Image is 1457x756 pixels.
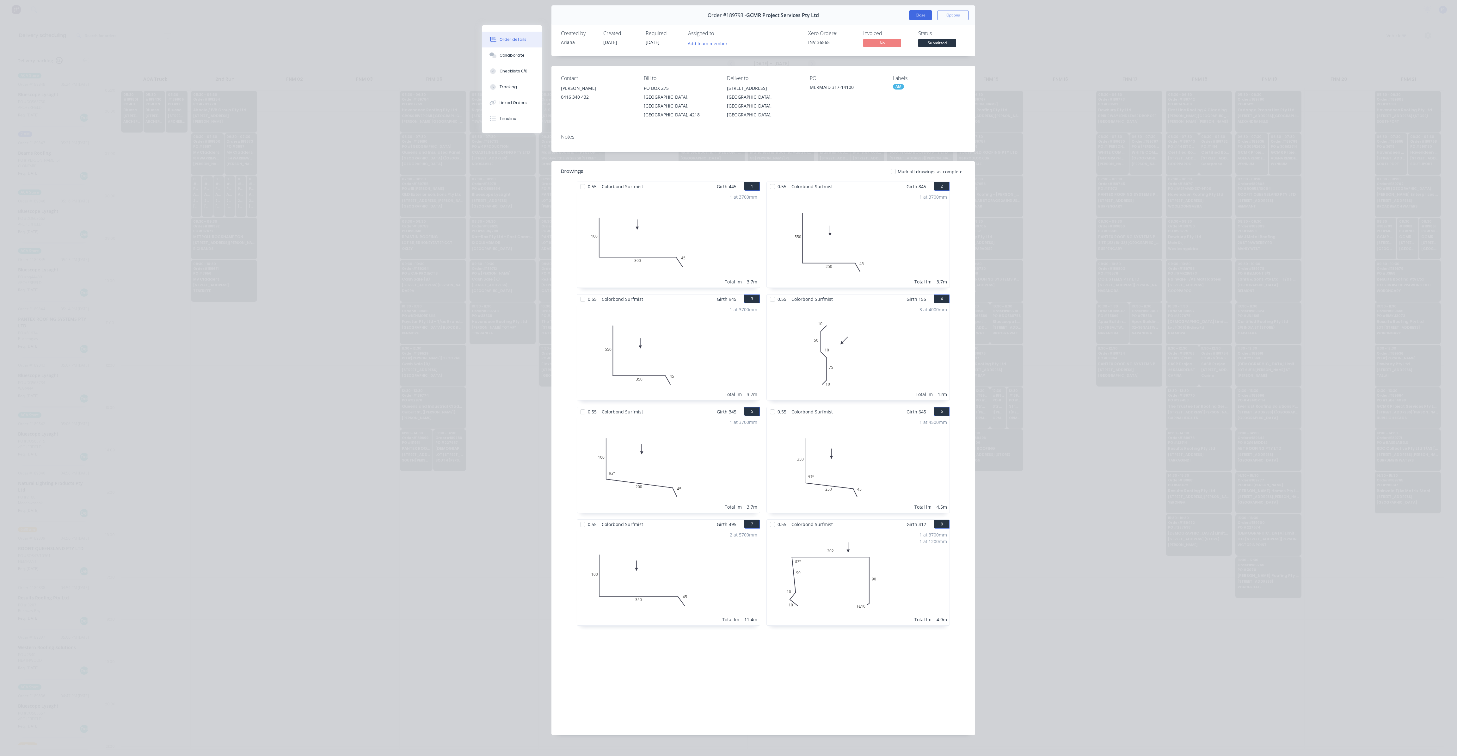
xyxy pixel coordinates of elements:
button: Add team member [688,39,731,47]
div: PO BOX 275 [644,84,716,93]
span: Submitted [918,39,956,47]
div: Bill to [644,75,716,81]
div: 010751050103 at 4000mmTotal lm12m [767,304,950,400]
div: PO BOX 275[GEOGRAPHIC_DATA], [GEOGRAPHIC_DATA], [GEOGRAPHIC_DATA], 4218 [644,84,716,119]
span: Girth 155 [907,294,926,304]
div: 3 at 4000mm [919,306,947,313]
span: No [863,39,901,47]
span: Colorbond Surfmist [599,182,646,191]
span: GCMR Project Services Pty Ltd [746,12,819,18]
div: Checklists 0/0 [500,68,527,74]
div: Ariana [561,39,596,46]
div: Invoiced [863,30,911,36]
div: Linked Orders [500,100,527,106]
div: PO [810,75,882,81]
div: Total lm [914,278,931,285]
div: 0550250451 at 3700mmTotal lm3.7m [767,191,950,288]
div: 1 at 1200mm [919,538,947,545]
span: Girth 945 [717,294,736,304]
button: 8 [934,520,950,529]
div: Xero Order # [808,30,856,36]
span: Girth 645 [907,407,926,416]
span: Colorbond Surfmist [599,294,646,304]
div: Deliver to [727,75,800,81]
div: Total lm [722,616,739,623]
div: INV-36565 [808,39,856,46]
div: 2 at 5700mm [730,531,757,538]
div: Total lm [725,504,742,510]
button: Timeline [482,111,542,127]
div: Assigned to [688,30,751,36]
span: [DATE] [646,39,660,45]
div: 0100300451 at 3700mmTotal lm3.7m [577,191,760,288]
button: Options [937,10,969,20]
span: Colorbond Surfmist [789,407,835,416]
div: Contact [561,75,634,81]
div: Total lm [914,504,931,510]
button: 3 [744,294,760,303]
button: 1 [744,182,760,191]
span: 0.55 [775,294,789,304]
button: Add team member [685,39,731,47]
span: 0.55 [585,520,599,529]
div: Drawings [561,168,583,175]
div: 03502504593º1 at 4500mmTotal lm4.5m [767,416,950,513]
button: 4 [934,294,950,303]
div: 3.7m [937,278,947,285]
div: [STREET_ADDRESS][GEOGRAPHIC_DATA], [GEOGRAPHIC_DATA], [GEOGRAPHIC_DATA], [727,84,800,119]
div: Total lm [914,616,931,623]
div: Required [646,30,680,36]
div: 1 at 3700mm [730,194,757,200]
span: 0.55 [775,182,789,191]
div: 0101090202FE109087º1 at 3700mm1 at 1200mmTotal lm4.9m [767,529,950,625]
div: 01002004593º1 at 3700mmTotal lm3.7m [577,416,760,513]
span: Mark all drawings as complete [898,168,962,175]
span: Girth 845 [907,182,926,191]
div: MERMAID 317-14100 [810,84,882,93]
div: Tracking [500,84,517,90]
button: Tracking [482,79,542,95]
div: AM [893,84,904,90]
div: 1 at 3700mm [730,306,757,313]
div: [GEOGRAPHIC_DATA], [GEOGRAPHIC_DATA], [GEOGRAPHIC_DATA], [727,93,800,119]
div: Order details [500,37,526,42]
span: Girth 345 [717,407,736,416]
div: Total lm [725,391,742,398]
span: Colorbond Surfmist [789,520,835,529]
div: 12m [938,391,947,398]
div: 3.7m [747,504,757,510]
span: Colorbond Surfmist [599,520,646,529]
div: [PERSON_NAME]0416 340 432 [561,84,634,104]
div: 4.9m [937,616,947,623]
span: 0.55 [585,294,599,304]
span: Colorbond Surfmist [599,407,646,416]
span: Colorbond Surfmist [789,182,835,191]
span: Girth 445 [717,182,736,191]
div: 3.7m [747,278,757,285]
div: Status [918,30,966,36]
div: Collaborate [500,53,525,58]
span: Order #189793 - [708,12,746,18]
button: Order details [482,32,542,47]
button: 7 [744,520,760,529]
div: Total lm [725,278,742,285]
div: Labels [893,75,966,81]
span: Girth 412 [907,520,926,529]
div: 1 at 3700mm [919,194,947,200]
div: 11.4m [744,616,757,623]
div: 1 at 3700mm [730,419,757,425]
span: [DATE] [603,39,617,45]
button: Close [909,10,932,20]
button: 5 [744,407,760,416]
div: 0100350452 at 5700mmTotal lm11.4m [577,529,760,625]
div: Created by [561,30,596,36]
div: 0416 340 432 [561,93,634,102]
button: 6 [934,407,950,416]
div: [GEOGRAPHIC_DATA], [GEOGRAPHIC_DATA], [GEOGRAPHIC_DATA], 4218 [644,93,716,119]
span: Girth 495 [717,520,736,529]
span: 0.55 [585,182,599,191]
div: 1 at 4500mm [919,419,947,425]
div: Created [603,30,638,36]
div: Timeline [500,116,516,121]
div: 0550350451 at 3700mmTotal lm3.7m [577,304,760,400]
